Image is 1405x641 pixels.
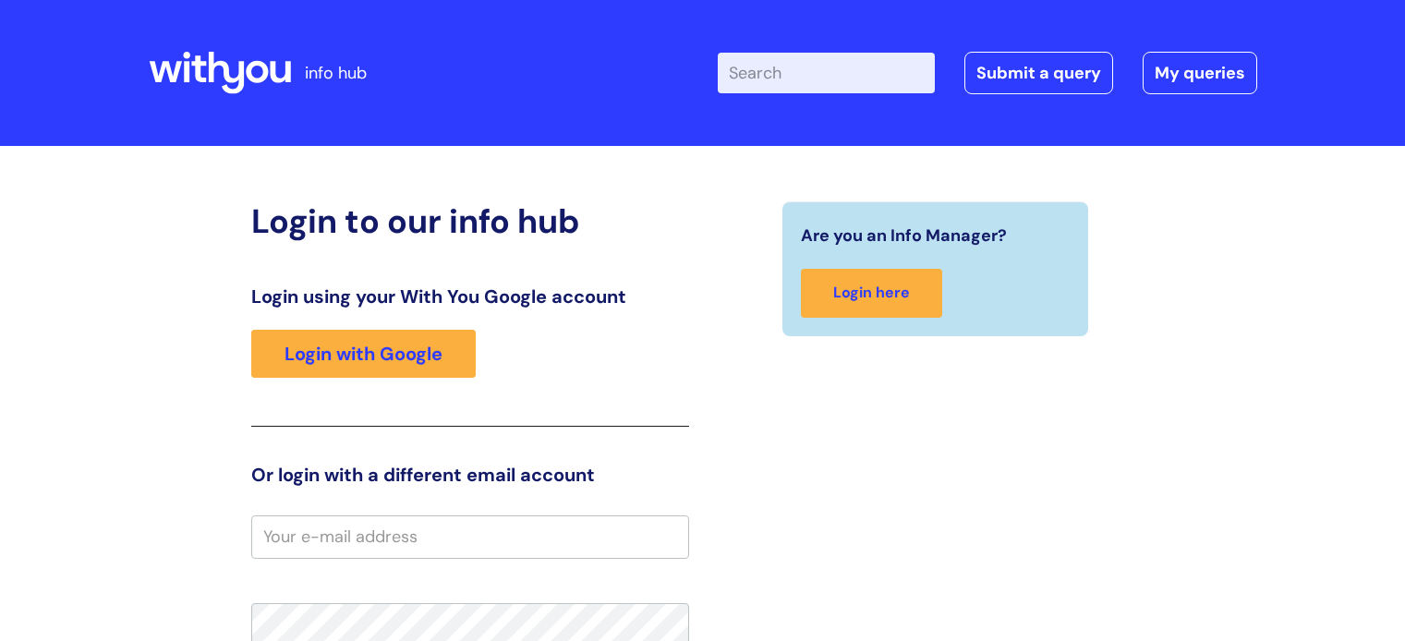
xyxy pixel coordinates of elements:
[1143,52,1257,94] a: My queries
[251,515,689,558] input: Your e-mail address
[305,58,367,88] p: info hub
[251,285,689,308] h3: Login using your With You Google account
[251,201,689,241] h2: Login to our info hub
[718,53,935,93] input: Search
[964,52,1113,94] a: Submit a query
[251,330,476,378] a: Login with Google
[251,464,689,486] h3: Or login with a different email account
[801,269,942,318] a: Login here
[801,221,1007,250] span: Are you an Info Manager?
